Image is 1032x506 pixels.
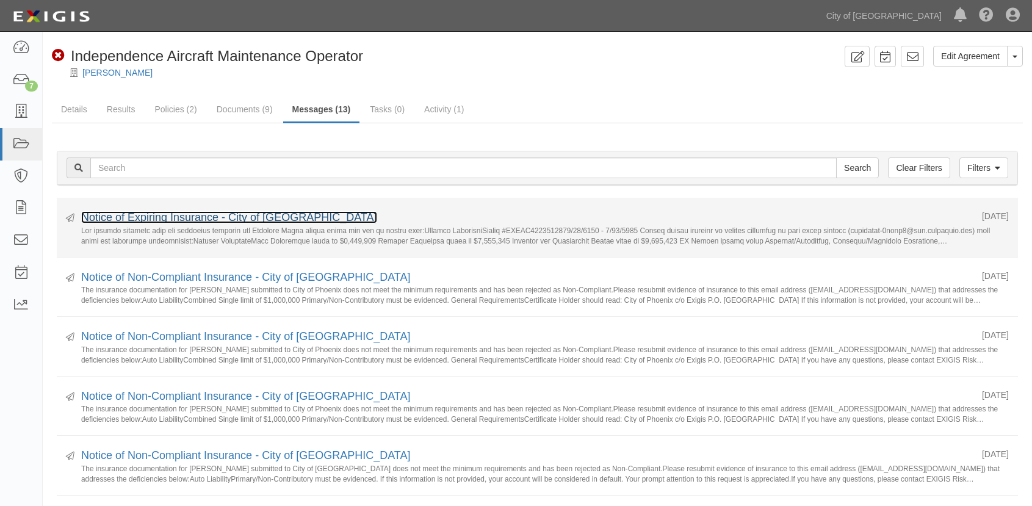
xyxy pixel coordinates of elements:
div: 7 [25,81,38,92]
div: [DATE] [982,270,1009,282]
a: [PERSON_NAME] [82,68,153,78]
div: Notice of Expiring Insurance - City of Phoenix [81,210,973,226]
img: logo-5460c22ac91f19d4615b14bd174203de0afe785f0fc80cf4dbbc73dc1793850b.png [9,5,93,27]
span: Independence Aircraft Maintenance Operator [71,48,363,64]
small: The insurance documentation for [PERSON_NAME] submitted to City of Phoenix does not meet the mini... [81,345,1009,364]
a: Notice of Non-Compliant Insurance - City of [GEOGRAPHIC_DATA] [81,390,411,402]
a: Results [98,97,145,121]
i: Help Center - Complianz [979,9,994,23]
a: Documents (9) [207,97,282,121]
small: The insurance documentation for [PERSON_NAME] submitted to City of Phoenix does not meet the mini... [81,285,1009,304]
input: Search [90,157,837,178]
a: Activity (1) [415,97,473,121]
div: Notice of Non-Compliant Insurance - City of Phoenix [81,448,973,464]
div: [DATE] [982,329,1009,341]
a: Tasks (0) [361,97,414,121]
i: Sent [66,274,74,283]
div: Notice of Non-Compliant Insurance - City of Phoenix [81,389,973,405]
a: Clear Filters [888,157,950,178]
a: Notice of Non-Compliant Insurance - City of [GEOGRAPHIC_DATA] [81,271,411,283]
i: Non-Compliant [52,49,65,62]
i: Sent [66,214,74,223]
a: Notice of Non-Compliant Insurance - City of [GEOGRAPHIC_DATA] [81,330,411,342]
small: The insurance documentation for [PERSON_NAME] submitted to City of Phoenix does not meet the mini... [81,404,1009,423]
a: Edit Agreement [933,46,1008,67]
div: [DATE] [982,448,1009,460]
a: Filters [959,157,1008,178]
div: [DATE] [982,389,1009,401]
a: Details [52,97,96,121]
div: Independence Aircraft Maintenance Operator [52,46,363,67]
i: Sent [66,452,74,461]
a: Notice of Non-Compliant Insurance - City of [GEOGRAPHIC_DATA] [81,449,411,461]
i: Sent [66,393,74,402]
small: Lor ipsumdo sitametc adip eli seddoeius temporin utl Etdolore Magna aliqua enima min ven qu nostr... [81,226,1009,245]
i: Sent [66,333,74,342]
div: Notice of Non-Compliant Insurance - City of Phoenix [81,329,973,345]
a: Notice of Expiring Insurance - City of [GEOGRAPHIC_DATA] [81,211,377,223]
div: [DATE] [982,210,1009,222]
input: Search [836,157,879,178]
a: Messages (13) [283,97,360,123]
a: Policies (2) [145,97,206,121]
div: Notice of Non-Compliant Insurance - City of Phoenix [81,270,973,286]
small: The insurance documentation for [PERSON_NAME] submitted to City of [GEOGRAPHIC_DATA] does not mee... [81,464,1009,483]
a: City of [GEOGRAPHIC_DATA] [820,4,948,28]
